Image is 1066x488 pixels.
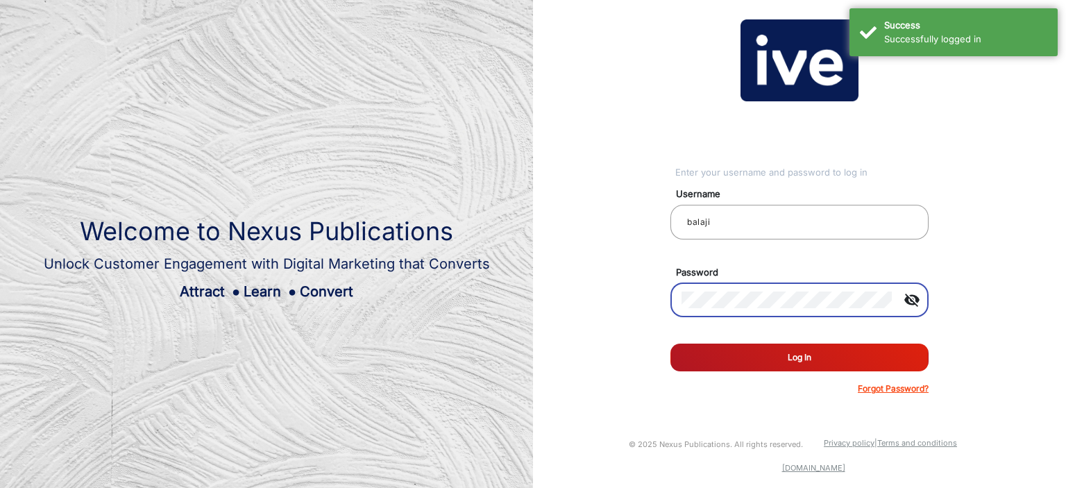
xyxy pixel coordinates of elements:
[858,382,929,395] p: Forgot Password?
[782,463,845,473] a: [DOMAIN_NAME]
[666,187,945,201] mat-label: Username
[44,281,490,302] div: Attract Learn Convert
[675,166,929,180] div: Enter your username and password to log in
[288,283,296,300] span: ●
[824,438,874,448] a: Privacy policy
[874,438,877,448] a: |
[895,292,929,308] mat-icon: visibility_off
[884,33,1047,47] div: Successfully logged in
[682,214,917,230] input: Your username
[44,217,490,246] h1: Welcome to Nexus Publications
[884,19,1047,33] div: Success
[741,19,858,101] img: vmg-logo
[232,283,240,300] span: ●
[877,438,957,448] a: Terms and conditions
[666,266,945,280] mat-label: Password
[629,439,803,449] small: © 2025 Nexus Publications. All rights reserved.
[670,344,929,371] button: Log In
[44,253,490,274] div: Unlock Customer Engagement with Digital Marketing that Converts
